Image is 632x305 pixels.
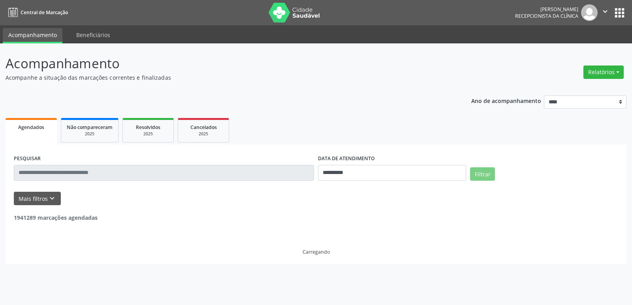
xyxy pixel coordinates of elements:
[190,124,217,131] span: Cancelados
[71,28,116,42] a: Beneficiários
[67,124,113,131] span: Não compareceram
[48,194,56,203] i: keyboard_arrow_down
[128,131,168,137] div: 2025
[598,4,613,21] button: 
[583,65,624,79] button: Relatórios
[14,192,61,206] button: Mais filtroskeyboard_arrow_down
[601,7,609,16] i: 
[3,28,62,43] a: Acompanhamento
[21,9,68,16] span: Central de Marcação
[515,6,578,13] div: [PERSON_NAME]
[6,54,440,73] p: Acompanhamento
[184,131,223,137] div: 2025
[515,13,578,19] span: Recepcionista da clínica
[318,153,375,165] label: DATA DE ATENDIMENTO
[14,153,41,165] label: PESQUISAR
[18,124,44,131] span: Agendados
[470,167,495,181] button: Filtrar
[136,124,160,131] span: Resolvidos
[303,249,330,255] div: Carregando
[67,131,113,137] div: 2025
[581,4,598,21] img: img
[6,73,440,82] p: Acompanhe a situação das marcações correntes e finalizadas
[613,6,626,20] button: apps
[14,214,98,221] strong: 1941289 marcações agendadas
[6,6,68,19] a: Central de Marcação
[471,95,541,105] p: Ano de acompanhamento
